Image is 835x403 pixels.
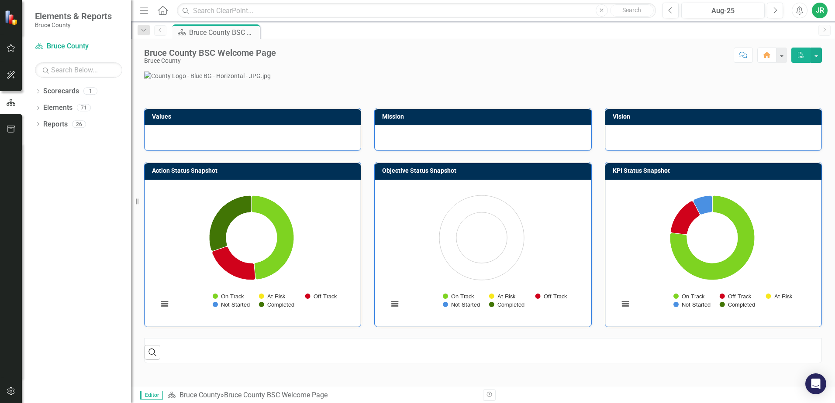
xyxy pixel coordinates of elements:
[259,293,285,300] button: Show At Risk
[619,298,631,310] button: View chart menu, Chart
[35,21,112,28] small: Bruce County
[489,301,524,308] button: Show Completed
[720,293,751,300] button: Show Off Track
[144,48,276,58] div: Bruce County BSC Welcome Page
[43,86,79,96] a: Scorecards
[812,3,828,18] button: JR
[144,72,822,80] img: County Logo - Blue BG - Horizontal - JPG.jpg
[212,246,255,280] path: Off Track, 7.
[209,195,252,251] path: Completed, 10.
[673,301,710,308] button: Show Not Started
[382,167,587,174] h3: Objective Status Snapshot
[213,301,249,308] button: Show Not Started
[681,3,765,18] button: Aug-25
[693,200,700,215] path: At Risk, 0.
[443,301,480,308] button: Show Not Started
[154,187,352,318] div: Chart. Highcharts interactive chart.
[766,293,792,300] button: Show At Risk
[4,10,20,25] img: ClearPoint Strategy
[382,113,587,120] h3: Mission
[259,301,294,308] button: Show Completed
[443,293,474,300] button: Show On Track
[384,187,582,318] div: Chart. Highcharts interactive chart.
[684,6,762,16] div: Aug-25
[384,187,580,318] svg: Interactive chart
[177,3,656,18] input: Search ClearPoint...
[489,293,515,300] button: Show At Risk
[152,167,356,174] h3: Action Status Snapshot
[159,298,171,310] button: View chart menu, Chart
[720,301,755,308] button: Show Completed
[77,104,91,112] div: 71
[83,88,97,95] div: 1
[211,246,228,252] path: Not Started , 0.
[35,11,112,21] span: Elements & Reports
[213,293,244,300] button: Show On Track
[613,113,817,120] h3: Vision
[72,120,86,128] div: 26
[152,113,356,120] h3: Values
[35,41,122,51] a: Bruce County
[614,187,812,318] div: Chart. Highcharts interactive chart.
[189,27,258,38] div: Bruce County BSC Welcome Page
[254,263,256,280] path: At Risk, 0.
[535,293,566,300] button: Show Off Track
[613,167,817,174] h3: KPI Status Snapshot
[35,62,122,78] input: Search Below...
[43,103,72,113] a: Elements
[805,373,826,394] div: Open Intercom Messenger
[610,4,654,17] button: Search
[622,7,641,14] span: Search
[154,187,349,318] svg: Interactive chart
[673,293,705,300] button: Show On Track
[389,298,401,310] button: View chart menu, Chart
[305,293,336,300] button: Show Off Track
[179,391,221,399] a: Bruce County
[670,201,700,234] path: Off Track, 2.
[167,390,476,400] div: »
[670,195,755,280] path: On Track, 10.
[43,120,68,130] a: Reports
[140,391,163,400] span: Editor
[693,195,712,215] path: Not Started, 1.
[144,58,276,64] div: Bruce County
[224,391,328,399] div: Bruce County BSC Welcome Page
[252,195,294,280] path: On Track, 16.
[614,187,810,318] svg: Interactive chart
